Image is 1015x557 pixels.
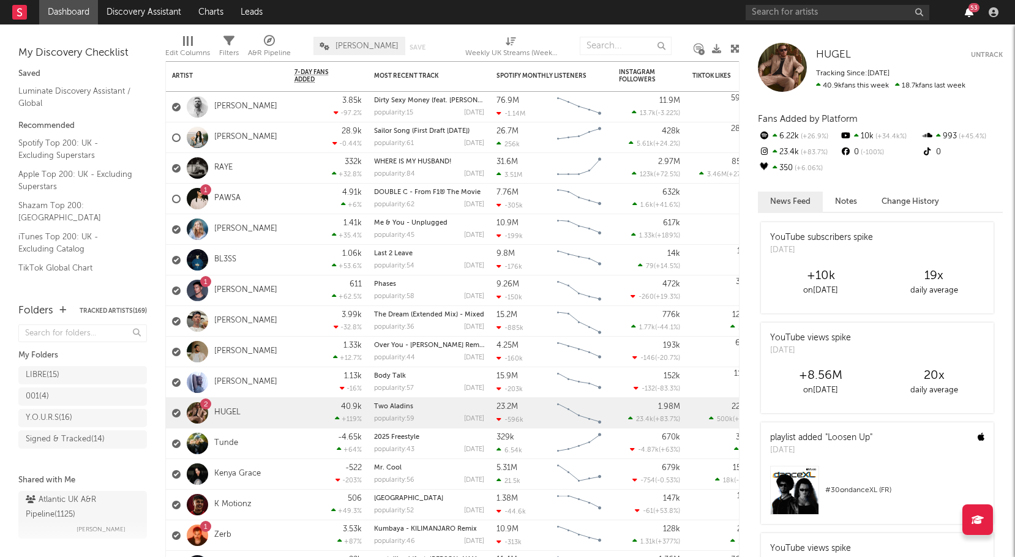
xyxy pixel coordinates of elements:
[552,306,607,337] svg: Chart title
[731,125,754,133] div: 28.6M
[657,386,678,392] span: -83.3 %
[968,3,979,12] div: 53
[629,140,680,148] div: ( )
[496,189,519,196] div: 7.76M
[496,201,523,209] div: -305k
[374,495,443,502] a: [GEOGRAPHIC_DATA]
[374,342,484,349] div: Over You - Bobby Harvey Remix
[374,110,413,116] div: popularity: 15
[664,372,680,380] div: 152k
[374,495,484,502] div: Medellín
[496,127,519,135] div: 26.7M
[248,31,291,66] div: A&R Pipeline
[374,465,484,471] div: Mr. Cool
[662,311,680,319] div: 776k
[332,170,362,178] div: +32.8 %
[374,171,415,178] div: popularity: 84
[632,476,680,484] div: ( )
[337,446,362,454] div: +64 %
[965,7,973,17] button: 53
[18,409,147,427] a: Y.O.U.R.S(16)
[656,263,678,270] span: +14.5 %
[859,149,884,156] span: -100 %
[496,110,525,118] div: -1.14M
[663,342,680,350] div: 193k
[77,522,125,537] span: [PERSON_NAME]
[877,283,991,298] div: daily average
[374,189,481,196] a: DOUBLE C - From F1® The Movie
[214,224,277,234] a: [PERSON_NAME]
[746,5,929,20] input: Search for artists
[758,160,839,176] div: 350
[496,171,522,179] div: 3.51M
[18,491,147,539] a: Atlantic UK A&R Pipeline(1125)[PERSON_NAME]
[699,170,754,178] div: ( )
[374,385,414,392] div: popularity: 57
[663,495,680,503] div: 147k
[374,232,414,239] div: popularity: 45
[18,304,53,318] div: Folders
[799,133,828,140] span: +26.9 %
[640,477,655,484] span: -754
[692,184,754,214] div: 0
[464,140,484,147] div: [DATE]
[638,262,680,270] div: ( )
[26,411,72,425] div: Y.O.U.R.S ( 16 )
[552,214,607,245] svg: Chart title
[26,368,59,383] div: LIBRE ( 15 )
[374,312,484,318] a: The Dream (Extended Mix) - Mixed
[374,434,484,441] div: 2025 Freestyle
[628,415,680,423] div: ( )
[877,269,991,283] div: 19 x
[338,433,362,441] div: -4.65k
[344,372,362,380] div: 1.13k
[374,97,484,104] div: Dirty Sexy Money (feat. Charli XCX & French Montana) - Mesto Remix
[464,232,484,239] div: [DATE]
[758,144,839,160] div: 23.4k
[496,477,520,485] div: 21.5k
[342,127,362,135] div: 28.9k
[552,490,607,520] svg: Chart title
[333,354,362,362] div: +12.7 %
[770,231,873,244] div: YouTube subscribers spike
[18,348,147,363] div: My Folders
[214,377,277,387] a: [PERSON_NAME]
[18,261,135,275] a: TikTok Global Chart
[374,507,414,514] div: popularity: 52
[637,141,653,148] span: 5.61k
[816,70,890,77] span: Tracking Since: [DATE]
[723,477,734,484] span: 18k
[464,293,484,300] div: [DATE]
[464,354,484,361] div: [DATE]
[464,416,484,422] div: [DATE]
[464,446,484,453] div: [DATE]
[374,220,448,226] a: Me & You - Unplugged
[732,403,754,411] div: 22.8M
[636,416,653,423] span: 23.4k
[496,72,588,80] div: Spotify Monthly Listeners
[26,432,105,447] div: Signed & Tracked ( 14 )
[707,171,727,178] span: 3.46M
[496,372,518,380] div: 15.9M
[659,97,680,105] div: 11.9M
[18,168,135,193] a: Apple Top 200: UK - Excluding Superstars
[464,385,484,392] div: [DATE]
[496,324,523,332] div: -885k
[661,447,678,454] span: +63 %
[552,184,607,214] svg: Chart title
[341,201,362,209] div: +6 %
[662,189,680,196] div: 632k
[496,293,522,301] div: -150k
[374,526,477,533] a: Kumbaya - KILIMANJARO Remix
[342,250,362,258] div: 1.06k
[552,153,607,184] svg: Chart title
[464,477,484,484] div: [DATE]
[374,128,484,135] div: Sailor Song (First Draft 4.29.24)
[165,46,210,61] div: Edit Columns
[18,230,135,255] a: iTunes Top 200: UK - Excluding Catalog
[619,69,662,83] div: Instagram Followers
[374,373,484,379] div: Body Talk
[342,189,362,196] div: 4.91k
[214,438,238,449] a: Tunde
[332,231,362,239] div: +35.4 %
